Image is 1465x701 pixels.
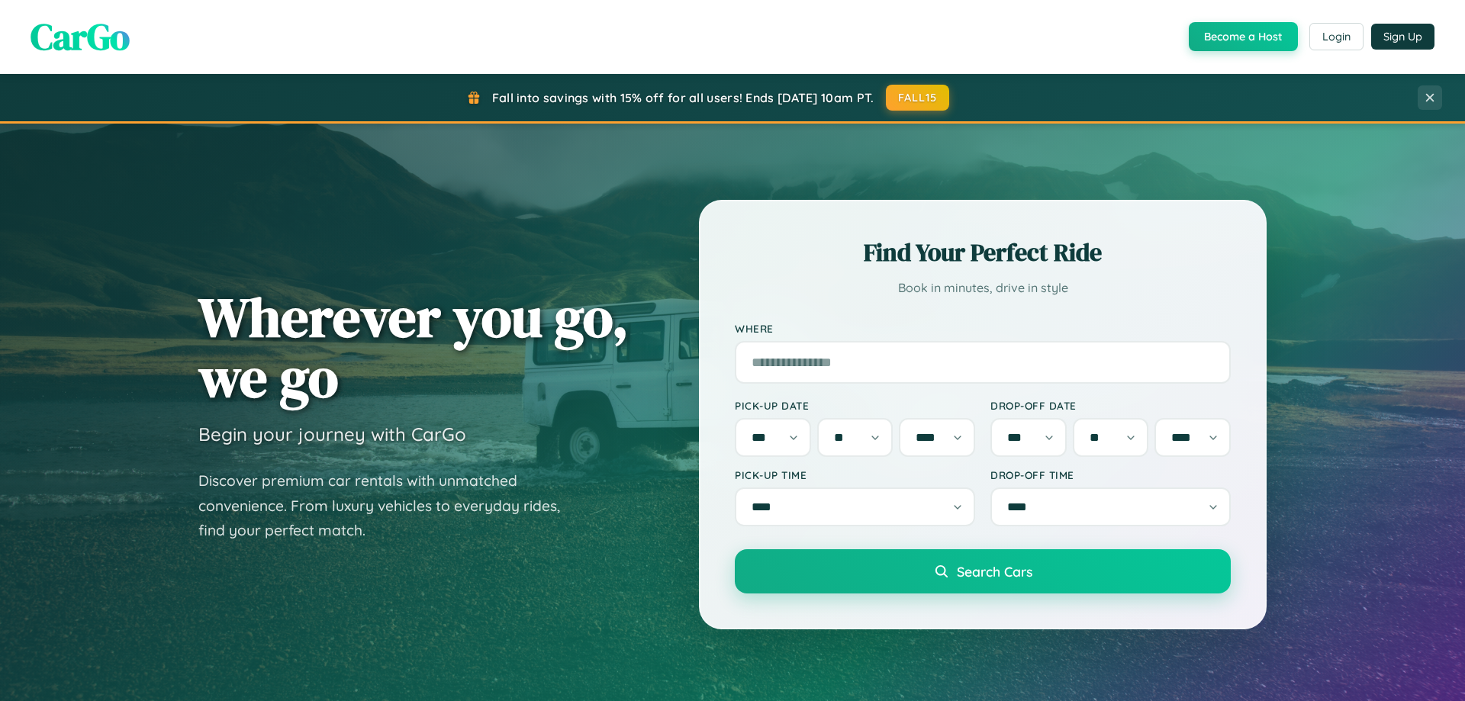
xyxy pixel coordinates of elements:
p: Book in minutes, drive in style [735,277,1231,299]
label: Where [735,322,1231,335]
button: Login [1309,23,1364,50]
button: Search Cars [735,549,1231,593]
span: Fall into savings with 15% off for all users! Ends [DATE] 10am PT. [492,90,874,105]
label: Drop-off Time [990,468,1231,481]
button: FALL15 [886,85,950,111]
h1: Wherever you go, we go [198,287,629,407]
button: Become a Host [1189,22,1298,51]
span: CarGo [31,11,130,62]
p: Discover premium car rentals with unmatched convenience. From luxury vehicles to everyday rides, ... [198,468,580,543]
h2: Find Your Perfect Ride [735,236,1231,269]
span: Search Cars [957,563,1032,580]
label: Pick-up Time [735,468,975,481]
label: Drop-off Date [990,399,1231,412]
h3: Begin your journey with CarGo [198,423,466,445]
label: Pick-up Date [735,399,975,412]
button: Sign Up [1371,24,1434,50]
